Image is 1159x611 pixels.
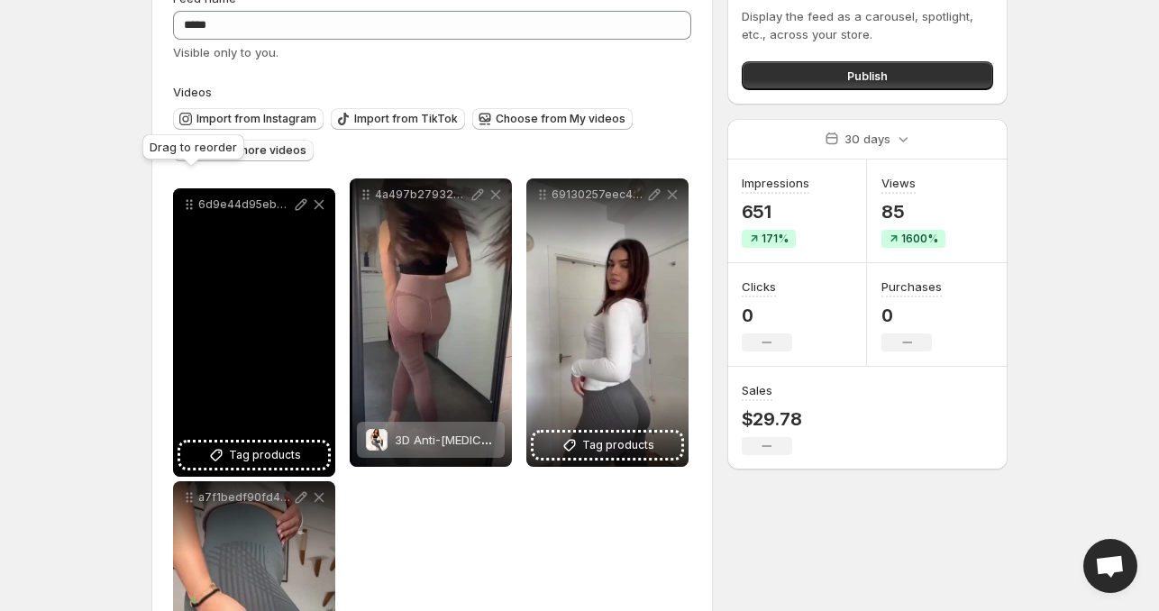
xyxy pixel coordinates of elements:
[375,187,469,202] p: 4a497b2793274434a38360a2c1fd94b4
[534,433,681,458] button: Tag products
[1083,539,1137,593] div: Open chat
[742,305,792,326] p: 0
[762,232,789,246] span: 171%
[742,408,802,430] p: $29.78
[354,112,458,126] span: Import from TikTok
[742,381,772,399] h3: Sales
[844,130,890,148] p: 30 days
[881,201,945,223] p: 85
[198,197,292,212] p: 6d9e44d95eb844e88091fa9281c255ff
[881,278,942,296] h3: Purchases
[847,67,888,85] span: Publish
[742,61,993,90] button: Publish
[198,490,292,505] p: a7f1bedf90fd4b0abcca787b94e08a1e
[742,7,993,43] p: Display the feed as a carousel, spotlight, etc., across your store.
[526,178,689,467] div: 69130257eec4476695b1513cbed09e67Tag products
[196,112,316,126] span: Import from Instagram
[742,278,776,296] h3: Clicks
[196,143,306,158] span: Upload more videos
[173,188,335,477] div: 6d9e44d95eb844e88091fa9281c255ffTag products
[366,429,388,451] img: 3D Anti-Cellulite Leggings
[496,112,625,126] span: Choose from My videos
[901,232,938,246] span: 1600%
[742,201,809,223] p: 651
[472,108,633,130] button: Choose from My videos
[350,178,512,467] div: 4a497b2793274434a38360a2c1fd94b43D Anti-Cellulite Leggings3D Anti-[MEDICAL_DATA] Leggings
[229,446,301,464] span: Tag products
[395,433,590,447] span: 3D Anti-[MEDICAL_DATA] Leggings
[552,187,645,202] p: 69130257eec4476695b1513cbed09e67
[173,85,212,99] span: Videos
[180,442,328,468] button: Tag products
[881,174,916,192] h3: Views
[742,174,809,192] h3: Impressions
[173,45,278,59] span: Visible only to you.
[173,108,324,130] button: Import from Instagram
[881,305,942,326] p: 0
[582,436,654,454] span: Tag products
[331,108,465,130] button: Import from TikTok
